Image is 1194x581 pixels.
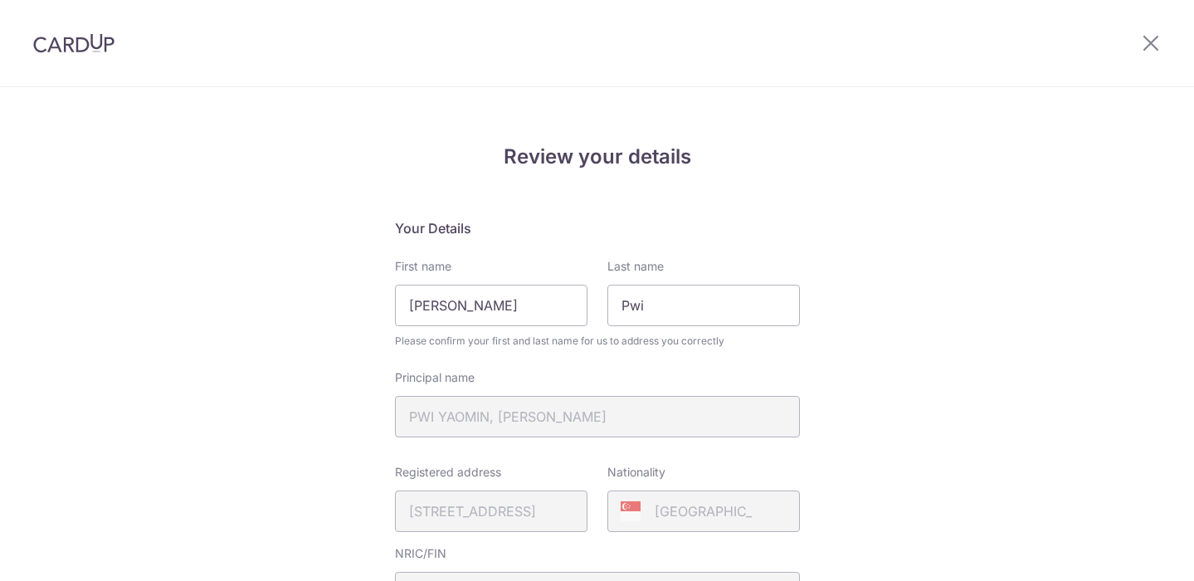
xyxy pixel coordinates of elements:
input: First Name [395,285,587,326]
h4: Review your details [395,142,800,172]
label: Last name [607,258,664,275]
label: Principal name [395,369,475,386]
label: NRIC/FIN [395,545,446,562]
label: Registered address [395,464,501,481]
img: CardUp [33,33,115,53]
span: Please confirm your first and last name for us to address you correctly [395,333,800,349]
input: Last name [607,285,800,326]
label: Nationality [607,464,665,481]
label: First name [395,258,451,275]
h5: Your Details [395,218,800,238]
